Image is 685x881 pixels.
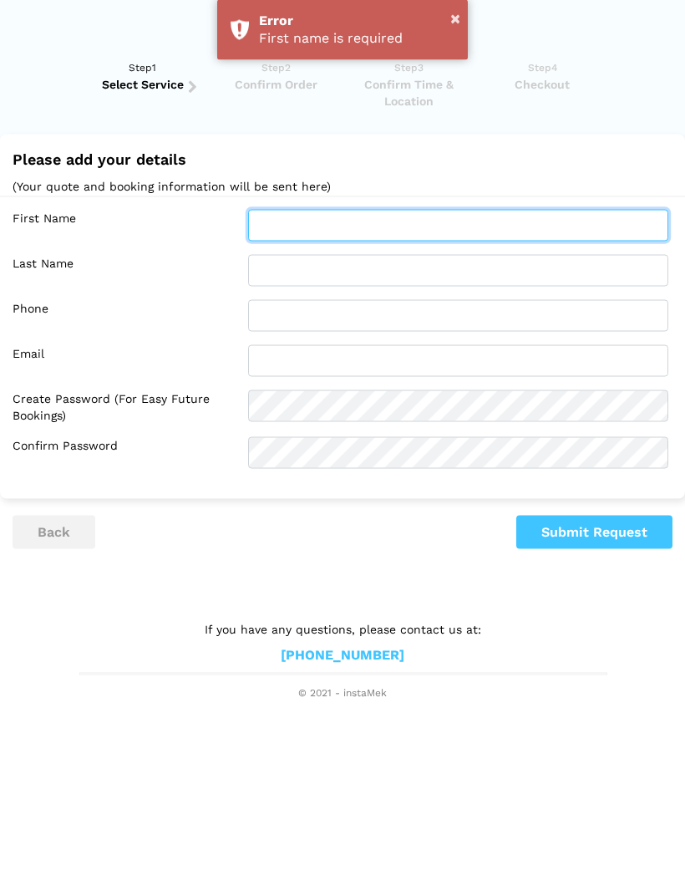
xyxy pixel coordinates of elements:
[13,300,236,332] label: Phone
[516,516,672,549] button: Submit Request
[13,437,236,469] label: Confirm Password
[259,13,455,30] div: Error
[13,176,672,197] p: (Your quote and booking information will be sent here)
[479,76,606,93] span: Checkout
[79,620,606,639] p: If you have any questions, please contact us at:
[79,687,606,700] span: © 2021 - instaMek
[281,647,404,665] a: [PHONE_NUMBER]
[13,255,236,287] label: Last Name
[13,345,236,377] label: Email
[213,76,339,93] span: Confirm Order
[450,8,460,29] button: ×
[479,59,606,93] a: Step4
[13,516,95,549] button: back
[13,210,236,242] label: First Name
[346,76,472,109] span: Confirm Time & Location
[13,390,236,424] label: Create Password (for easy future bookings)
[213,59,339,93] a: Step2
[79,59,205,93] a: Step1
[259,30,455,48] div: First name is required
[13,151,672,168] h2: Please add your details
[79,76,205,93] span: Select Service
[346,59,472,109] a: Step3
